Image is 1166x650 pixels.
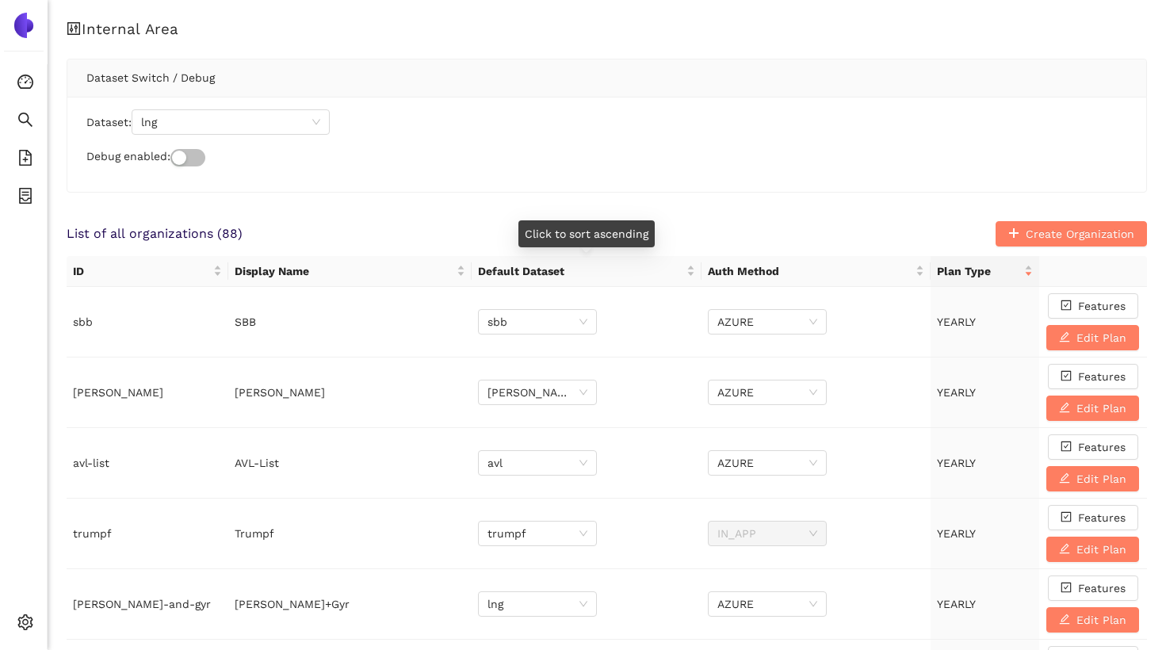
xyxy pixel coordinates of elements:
[717,451,817,475] span: AZURE
[1059,402,1070,415] span: edit
[1078,368,1126,385] span: Features
[717,310,817,334] span: AZURE
[717,592,817,616] span: AZURE
[73,262,210,280] span: ID
[141,110,320,134] span: lng
[228,569,472,640] td: [PERSON_NAME]+Gyr
[1008,227,1019,240] span: plus
[67,19,1147,40] h1: Internal Area
[1076,611,1126,629] span: Edit Plan
[1046,396,1139,421] button: editEdit Plan
[1059,331,1070,344] span: edit
[86,109,1127,135] div: Dataset:
[228,428,472,499] td: AVL-List
[1078,579,1126,597] span: Features
[1076,400,1126,417] span: Edit Plan
[86,147,1127,166] div: Debug enabled:
[17,609,33,640] span: setting
[931,357,1038,428] td: YEARLY
[228,287,472,357] td: SBB
[1061,511,1072,524] span: check-square
[931,569,1038,640] td: YEARLY
[1048,364,1138,389] button: check-squareFeatures
[1026,225,1134,243] span: Create Organization
[1046,607,1139,633] button: editEdit Plan
[937,262,1020,280] span: Plan Type
[1078,438,1126,456] span: Features
[11,13,36,38] img: Logo
[1059,614,1070,626] span: edit
[1076,329,1126,346] span: Edit Plan
[67,499,228,569] td: trumpf
[1061,441,1072,453] span: check-square
[1061,370,1072,383] span: check-square
[1076,541,1126,558] span: Edit Plan
[67,256,228,287] th: this column's title is ID,this column is sortable
[478,262,683,280] span: Default Dataset
[487,522,587,545] span: trumpf
[17,144,33,176] span: file-add
[717,522,817,545] span: IN_APP
[487,451,587,475] span: avl
[67,428,228,499] td: avl-list
[1061,300,1072,312] span: check-square
[702,256,931,287] th: this column's title is Auth Method,this column is sortable
[1059,543,1070,556] span: edit
[1076,470,1126,487] span: Edit Plan
[931,428,1038,499] td: YEARLY
[1059,472,1070,485] span: edit
[228,357,472,428] td: [PERSON_NAME]
[86,59,1127,96] div: Dataset Switch / Debug
[235,262,453,280] span: Display Name
[931,499,1038,569] td: YEARLY
[17,106,33,138] span: search
[67,21,82,36] span: control
[1048,505,1138,530] button: check-squareFeatures
[717,380,817,404] span: AZURE
[1046,325,1139,350] button: editEdit Plan
[67,287,228,357] td: sbb
[472,256,702,287] th: this column's title is Default Dataset,this column is sortable
[708,262,913,280] span: Auth Method
[931,287,1038,357] td: YEARLY
[996,221,1147,247] button: plusCreate Organization
[1048,293,1138,319] button: check-squareFeatures
[1048,434,1138,460] button: check-squareFeatures
[228,256,472,287] th: this column's title is Display Name,this column is sortable
[1078,297,1126,315] span: Features
[1061,582,1072,595] span: check-square
[518,220,655,247] div: Click to sort ascending
[228,499,472,569] td: Trumpf
[1048,575,1138,601] button: check-squareFeatures
[487,380,587,404] span: brose
[17,68,33,100] span: dashboard
[1046,537,1139,562] button: editEdit Plan
[67,357,228,428] td: [PERSON_NAME]
[487,310,587,334] span: sbb
[1046,466,1139,491] button: editEdit Plan
[67,569,228,640] td: [PERSON_NAME]-and-gyr
[487,592,587,616] span: lng
[1078,509,1126,526] span: Features
[17,182,33,214] span: container
[67,225,243,243] span: List of all organizations ( 88 )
